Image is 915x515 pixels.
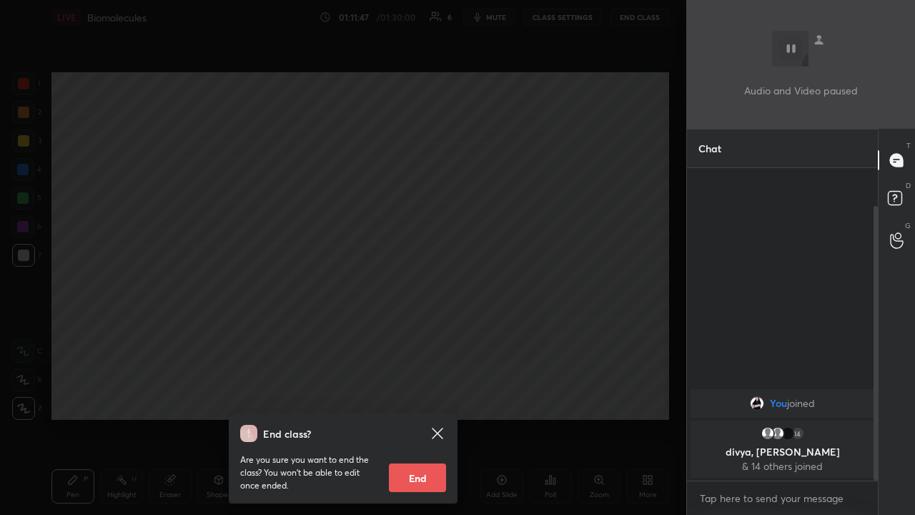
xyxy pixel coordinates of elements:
span: You [770,398,787,409]
div: grid [687,386,878,481]
p: divya, [PERSON_NAME] [699,446,866,458]
img: dc0e3c6d1c484cca9ba35dad44920be4.14084873_3 [781,426,795,441]
img: default.png [761,426,775,441]
div: 14 [791,426,805,441]
p: Chat [687,129,733,167]
span: joined [787,398,815,409]
img: default.png [771,426,785,441]
img: 93dc95a7feed4e9ea002630bf0083886.jpg [750,396,764,411]
p: Are you sure you want to end the class? You won’t be able to edit once ended. [240,453,377,492]
h4: End class? [263,426,311,441]
p: Audio and Video paused [744,83,858,98]
button: End [389,463,446,492]
p: T [906,140,911,151]
p: & 14 others joined [699,461,866,472]
p: G [905,220,911,231]
p: D [906,180,911,191]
